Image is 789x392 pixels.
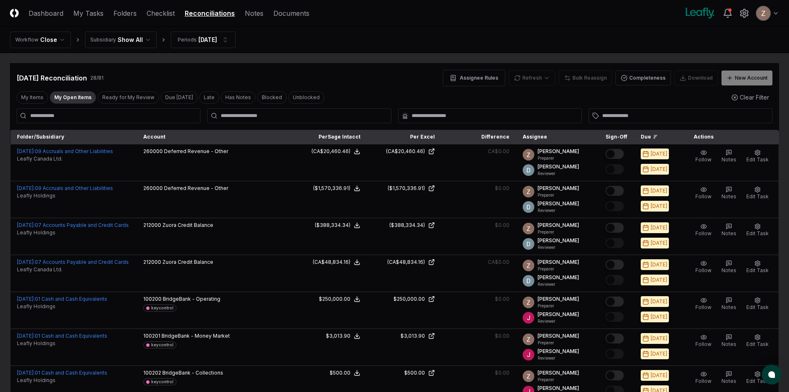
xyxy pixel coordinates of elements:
div: $3,013.90 [401,332,425,340]
span: Leafly Canada Ltd. [17,155,63,163]
p: [PERSON_NAME] [538,348,579,355]
a: $500.00 [374,369,435,377]
span: Edit Task [746,378,769,384]
span: Edit Task [746,156,769,163]
p: [PERSON_NAME] [538,185,579,192]
button: Follow [694,295,713,313]
button: Edit Task [745,369,770,387]
span: Notes [721,378,736,384]
span: Notes [721,341,736,347]
a: [DATE]:01 Cash and Cash Equivalents [17,296,107,302]
div: [DATE] [651,313,667,321]
div: ($388,334.34) [315,222,350,229]
button: Edit Task [745,295,770,313]
p: Reviewer [538,244,579,251]
img: ACg8ocKnDsamp5-SE65NkOhq35AnOBarAXdzXQ03o9g231ijNgHgyA=s96-c [523,297,534,308]
span: 260000 [143,185,163,191]
nav: breadcrumb [10,32,236,48]
div: Workflow [15,36,39,44]
button: Due Today [161,91,198,104]
p: Preparer [538,377,579,383]
span: Notes [721,304,736,310]
span: Follow [695,304,712,310]
button: Notes [720,148,738,165]
div: [DATE] [651,187,667,195]
div: Subsidiary [90,36,116,44]
span: Follow [695,193,712,200]
span: Deferred Revenue - Other [164,148,228,154]
div: Actions [687,133,772,141]
span: 212000 [143,259,161,265]
p: Preparer [538,192,579,198]
button: Blocked [257,91,287,104]
img: ACg8ocKnDsamp5-SE65NkOhq35AnOBarAXdzXQ03o9g231ijNgHgyA=s96-c [523,334,534,345]
img: ACg8ocJfBSitaon9c985KWe3swqK2kElzkAv-sHk65QWxGQz4ldowg=s96-c [523,349,534,360]
button: Mark complete [606,297,624,307]
button: Notes [720,185,738,202]
button: Edit Task [745,185,770,202]
p: [PERSON_NAME] [538,295,579,303]
img: ACg8ocLeIi4Jlns6Fsr4lO0wQ1XJrFQvF4yUjbLrd1AsCAOmrfa1KQ=s96-c [523,275,534,287]
p: [PERSON_NAME] [538,258,579,266]
div: keycontrol [151,342,174,348]
div: ($1,570,336.91) [388,185,425,192]
span: Edit Task [746,341,769,347]
span: 100200 [143,296,162,302]
button: ($1,570,336.91) [313,185,360,192]
div: $0.00 [495,332,509,340]
img: ACg8ocLeIi4Jlns6Fsr4lO0wQ1XJrFQvF4yUjbLrd1AsCAOmrfa1KQ=s96-c [523,201,534,213]
th: Per Excel [367,130,442,144]
a: [DATE]:01 Cash and Cash Equivalents [17,333,107,339]
div: [DATE] [651,224,667,231]
div: [DATE] [651,239,667,247]
img: ACg8ocKnDsamp5-SE65NkOhq35AnOBarAXdzXQ03o9g231ijNgHgyA=s96-c [757,7,770,20]
div: keycontrol [151,305,174,311]
div: $3,013.90 [326,332,350,340]
button: Mark complete [606,238,624,248]
span: Leafly Holdings [17,192,55,200]
span: Follow [695,230,712,236]
span: Zuora Credit Balance [162,259,213,265]
p: Reviewer [538,355,579,361]
div: $250,000.00 [393,295,425,303]
div: (CA$48,834.16) [387,258,425,266]
div: $500.00 [330,369,350,377]
span: [DATE] : [17,333,35,339]
span: Edit Task [746,230,769,236]
div: [DATE] [651,276,667,284]
span: [DATE] : [17,222,35,228]
div: $0.00 [495,185,509,192]
span: Notes [721,267,736,273]
button: Edit Task [745,148,770,165]
span: Follow [695,156,712,163]
img: Leafly logo [684,7,716,20]
span: BridgeBank - Collections [162,370,223,376]
span: Edit Task [746,267,769,273]
div: [DATE] [198,35,217,44]
button: Notes [720,222,738,239]
button: Late [199,91,219,104]
button: atlas-launcher [762,365,782,385]
p: [PERSON_NAME] [538,237,579,244]
span: Zuora Credit Balance [162,222,213,228]
div: [DATE] [651,150,667,158]
p: [PERSON_NAME] [538,369,579,377]
span: Edit Task [746,193,769,200]
button: Notes [720,258,738,276]
span: BridgeBank - Operating [163,296,220,302]
img: ACg8ocKnDsamp5-SE65NkOhq35AnOBarAXdzXQ03o9g231ijNgHgyA=s96-c [523,260,534,271]
button: Mark complete [606,349,624,359]
img: ACg8ocKnDsamp5-SE65NkOhq35AnOBarAXdzXQ03o9g231ijNgHgyA=s96-c [523,223,534,234]
button: Unblocked [288,91,324,104]
button: Mark complete [606,186,624,196]
p: Reviewer [538,318,579,324]
span: Notes [721,230,736,236]
button: Follow [694,148,713,165]
img: ACg8ocJfBSitaon9c985KWe3swqK2kElzkAv-sHk65QWxGQz4ldowg=s96-c [523,312,534,324]
p: Reviewer [538,207,579,214]
span: Leafly Holdings [17,229,55,236]
p: Preparer [538,266,579,272]
div: (CA$20,460.46) [311,148,350,155]
button: (CA$20,460.46) [311,148,360,155]
button: Notes [720,295,738,313]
